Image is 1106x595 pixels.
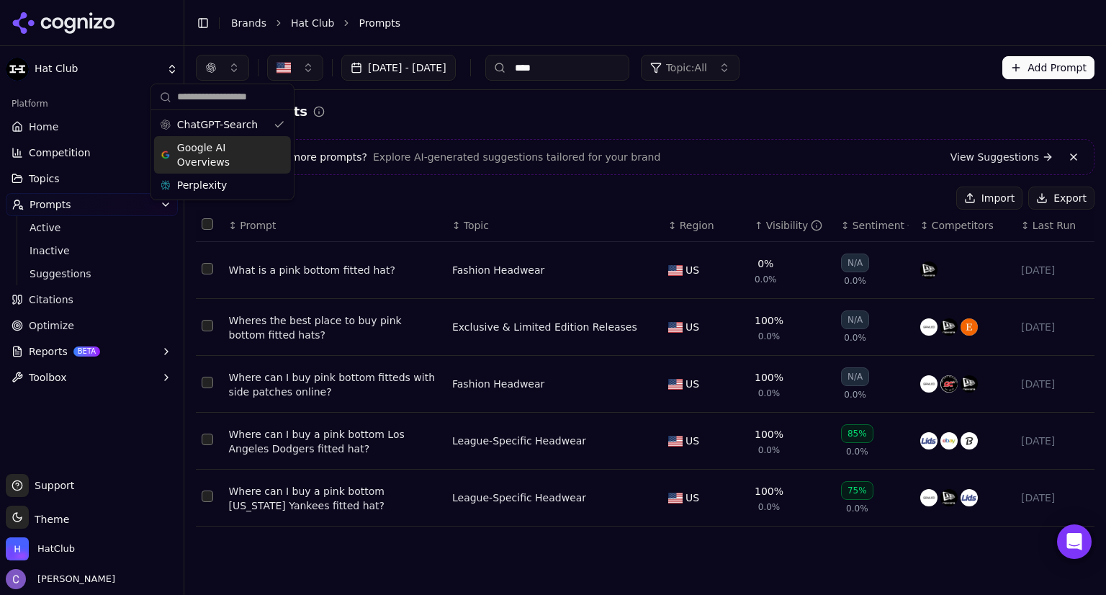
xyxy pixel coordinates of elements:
button: Prompts [6,193,178,216]
span: 0.0% [844,389,866,401]
button: Open organization switcher [6,537,75,560]
img: US flag [668,322,683,333]
span: US [685,377,699,391]
a: View Suggestions [950,150,1053,164]
div: [DATE] [1021,263,1089,277]
span: 0.0% [844,332,866,344]
span: 0.0% [758,501,781,513]
span: US [685,491,699,505]
a: League-Specific Headwear [452,491,586,505]
img: US flag [668,493,683,504]
div: Exclusive & Limited Edition Releases [452,320,637,334]
span: Region [680,218,714,233]
a: Active [24,218,161,238]
div: 85% [841,424,873,443]
nav: breadcrumb [231,16,1066,30]
th: Last Run [1015,210,1094,242]
button: Select row 4 [202,491,213,502]
button: Toolbox [6,366,178,389]
button: Select all rows [202,218,213,230]
button: Open user button [6,569,115,589]
span: Inactive [30,243,155,258]
span: Prompt [240,218,276,233]
div: 100% [755,427,783,442]
span: Last Run [1033,218,1076,233]
a: Fashion Headwear [452,263,544,277]
span: Optimize [29,318,74,333]
a: Home [6,115,178,138]
img: US flag [668,436,683,447]
span: US [685,263,699,277]
button: Competition [6,141,178,164]
span: Looking for more prompts? [231,150,367,164]
button: Select row 2 [202,377,213,388]
span: BETA [73,346,100,357]
span: ChatGPT-Search [177,117,258,132]
span: US [685,320,699,334]
span: Toolbox [29,370,67,385]
a: Wheres the best place to buy pink bottom fitted hats? [229,313,441,342]
div: 75% [841,481,873,500]
img: grailed [920,489,938,506]
img: lids [961,489,978,506]
img: lids [920,432,938,449]
span: Reports [29,344,68,359]
button: [DATE] - [DATE] [341,55,456,81]
span: Topics [29,171,60,186]
span: 0.0% [758,331,781,342]
span: HatClub [37,542,75,555]
a: Where can I buy a pink bottom Los Angeles Dodgers fitted hat? [229,427,441,456]
th: Competitors [914,210,1015,242]
a: Inactive [24,241,161,261]
a: Optimize [6,314,178,337]
div: Suggestions [151,110,294,200]
span: Prompts [359,16,400,30]
span: Perplexity [177,178,227,192]
button: Import [956,187,1022,210]
img: US flag [668,379,683,390]
a: Fashion Headwear [452,377,544,391]
div: N/A [841,310,869,329]
span: 0.0% [758,388,781,399]
span: 0.0% [846,446,868,457]
div: ↕Topic [452,218,657,233]
span: 0.0% [846,503,868,514]
img: grailed [920,375,938,393]
a: What is a pink bottom fitted hat? [229,263,441,277]
span: Support [29,478,74,493]
img: new era [961,375,978,393]
img: grailed [920,318,938,336]
th: Topic [446,210,662,242]
img: etsy [961,318,978,336]
span: Suggestions [30,267,155,281]
span: Home [29,120,58,134]
div: 100% [755,484,783,498]
div: ↕Sentiment [841,218,909,233]
a: Brands [231,17,266,29]
img: cap city [940,375,958,393]
span: Hat Club [35,63,161,76]
img: new era [920,261,938,279]
a: Where can I buy a pink bottom [US_STATE] Yankees fitted hat? [229,484,441,513]
span: Competition [29,146,91,160]
div: ↕Prompt [229,218,441,233]
th: Region [662,210,749,242]
span: US [685,434,699,448]
span: Theme [29,514,69,525]
a: Citations [6,288,178,311]
img: ebay [940,432,958,449]
button: Add Prompt [1002,56,1094,79]
a: Where can I buy pink bottom fitteds with side patches online? [229,370,441,399]
span: Topic: All [666,61,707,75]
span: [PERSON_NAME] [32,573,115,586]
img: US flag [668,265,683,276]
div: [DATE] [1021,320,1089,334]
div: N/A [841,367,869,386]
div: 100% [755,313,783,328]
button: ReportsBETA [6,340,178,363]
